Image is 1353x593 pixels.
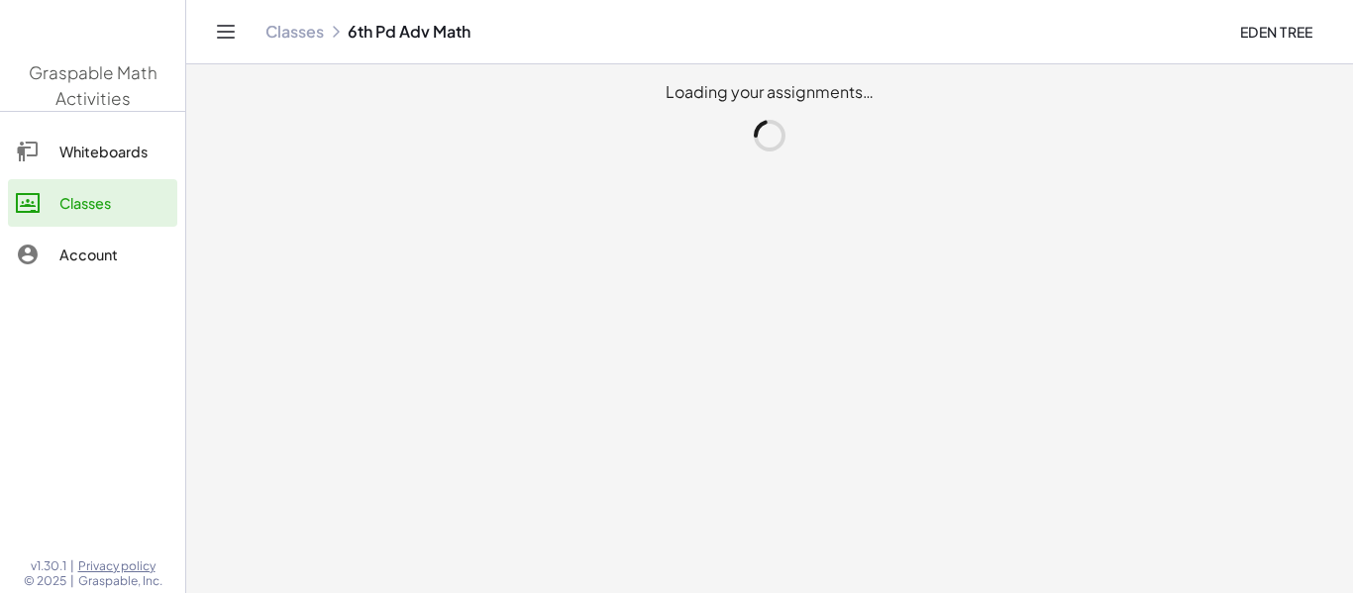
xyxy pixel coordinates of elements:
button: Toggle navigation [210,16,242,48]
div: Account [59,243,169,266]
div: Classes [59,191,169,215]
a: Classes [265,22,324,42]
a: Privacy policy [78,558,162,574]
span: v1.30.1 [31,558,66,574]
span: Graspable, Inc. [78,573,162,589]
a: Account [8,231,177,278]
button: Eden Tree [1223,14,1329,49]
a: Classes [8,179,177,227]
span: Eden Tree [1239,23,1313,41]
span: © 2025 [24,573,66,589]
div: Whiteboards [59,140,169,163]
span: Graspable Math Activities [29,61,157,109]
div: Loading your assignments… [218,80,1321,151]
a: Whiteboards [8,128,177,175]
span: | [70,573,74,589]
span: | [70,558,74,574]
